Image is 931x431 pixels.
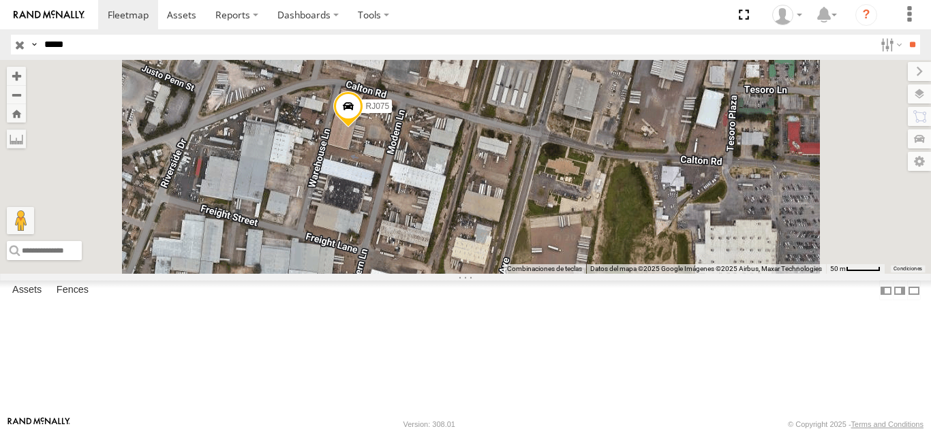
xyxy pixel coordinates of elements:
[7,207,34,234] button: Arrastra el hombrecito naranja al mapa para abrir Street View
[893,281,906,300] label: Dock Summary Table to the Right
[855,4,877,26] i: ?
[907,281,921,300] label: Hide Summary Table
[29,35,40,54] label: Search Query
[826,264,885,274] button: Escala del mapa: 50 m por 47 píxeles
[767,5,807,25] div: Taylete Medina
[7,129,26,148] label: Measure
[908,152,931,171] label: Map Settings
[894,266,922,271] a: Condiciones (se abre en una nueva pestaña)
[7,417,70,431] a: Visit our Website
[879,281,893,300] label: Dock Summary Table to the Left
[788,420,924,428] div: © Copyright 2025 -
[875,35,904,54] label: Search Filter Options
[14,10,85,20] img: rand-logo.svg
[7,67,26,85] button: Zoom in
[50,281,95,300] label: Fences
[366,101,390,111] span: RJ075
[830,265,846,272] span: 50 m
[851,420,924,428] a: Terms and Conditions
[507,264,582,274] button: Combinaciones de teclas
[403,420,455,428] div: Version: 308.01
[7,85,26,104] button: Zoom out
[7,104,26,123] button: Zoom Home
[5,281,48,300] label: Assets
[590,265,822,272] span: Datos del mapa ©2025 Google Imágenes ©2025 Airbus, Maxar Technologies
